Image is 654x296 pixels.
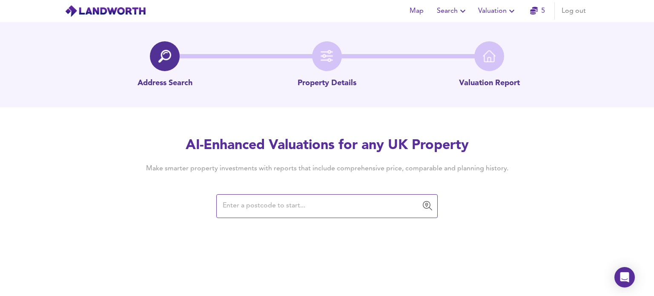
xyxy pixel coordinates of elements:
p: Property Details [298,78,356,89]
button: 5 [524,3,551,20]
img: search-icon [158,50,171,63]
button: Log out [558,3,589,20]
button: Map [403,3,430,20]
a: 5 [530,5,545,17]
span: Map [406,5,427,17]
h2: AI-Enhanced Valuations for any UK Property [133,136,521,155]
button: Search [433,3,471,20]
p: Address Search [138,78,192,89]
button: Valuation [475,3,520,20]
span: Valuation [478,5,517,17]
span: Search [437,5,468,17]
div: Open Intercom Messenger [614,267,635,287]
input: Enter a postcode to start... [220,198,421,214]
h4: Make smarter property investments with reports that include comprehensive price, comparable and p... [133,164,521,173]
img: filter-icon [321,50,333,63]
span: Log out [562,5,586,17]
img: home-icon [483,50,496,63]
img: logo [65,5,146,17]
p: Valuation Report [459,78,520,89]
